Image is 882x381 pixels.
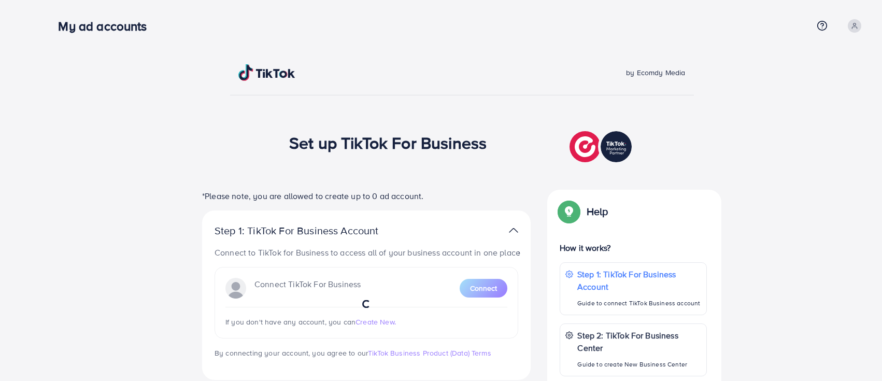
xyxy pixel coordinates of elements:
[289,133,487,152] h1: Set up TikTok For Business
[570,129,634,165] img: TikTok partner
[577,358,701,371] p: Guide to create New Business Center
[577,297,701,309] p: Guide to connect TikTok Business account
[509,223,518,238] img: TikTok partner
[215,224,411,237] p: Step 1: TikTok For Business Account
[238,64,295,81] img: TikTok
[587,205,608,218] p: Help
[58,19,155,34] h3: My ad accounts
[202,190,531,202] p: *Please note, you are allowed to create up to 0 ad account.
[577,329,701,354] p: Step 2: TikTok For Business Center
[626,67,685,78] span: by Ecomdy Media
[560,242,707,254] p: How it works?
[560,202,578,221] img: Popup guide
[577,268,701,293] p: Step 1: TikTok For Business Account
